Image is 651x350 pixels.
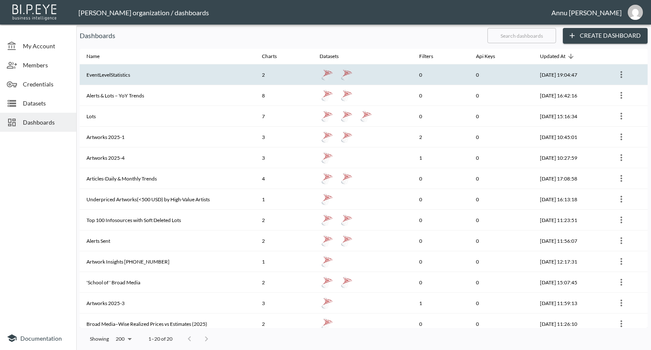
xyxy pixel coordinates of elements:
[563,28,648,44] button: Create Dashboard
[80,168,255,189] th: Articles-Daily & Monthly Trends
[412,189,469,210] th: 0
[341,172,353,184] img: mssql icon
[615,130,628,144] button: more
[313,293,412,314] th: {"type":"div","key":null,"ref":null,"props":{"style":{"display":"flex","gap":10},"children":[{"ty...
[540,51,565,61] div: Updated At
[262,51,288,61] span: Charts
[608,147,648,168] th: {"type":{"isMobxInjector":true,"displayName":"inject-with-userStore-stripeStore-dashboardsStore(O...
[86,51,111,61] span: Name
[313,231,412,251] th: {"type":"div","key":null,"ref":null,"props":{"style":{"display":"flex","gap":10},"children":[{"ty...
[80,210,255,231] th: Top 100 Infosources with Soft Deleted Lots
[320,150,335,165] a: Artworks-Full-2
[412,147,469,168] th: 1
[321,297,333,309] img: mssql icon
[339,275,354,290] a: new dataset
[313,251,412,272] th: {"type":"div","key":null,"ref":null,"props":{"style":{"display":"flex","gap":10},"children":[{"ty...
[341,235,353,247] img: mssql icon
[469,127,533,147] th: 0
[255,272,313,293] th: 2
[608,251,648,272] th: {"type":{"isMobxInjector":true,"displayName":"inject-with-userStore-stripeStore-dashboardsStore(O...
[469,231,533,251] th: 0
[321,318,333,330] img: mssql icon
[615,192,628,206] button: more
[23,80,70,89] span: Credentials
[80,127,255,147] th: Artworks 2025-1
[533,272,608,293] th: 2025-08-05, 15:07:45
[313,189,412,210] th: {"type":"div","key":null,"ref":null,"props":{"style":{"display":"flex","gap":10},"children":[{"ty...
[419,51,433,61] div: Filters
[533,293,608,314] th: 2025-08-05, 11:59:13
[608,314,648,334] th: {"type":{"isMobxInjector":true,"displayName":"inject-with-userStore-stripeStore-dashboardsStore(O...
[608,293,648,314] th: {"type":{"isMobxInjector":true,"displayName":"inject-with-userStore-stripeStore-dashboardsStore(O...
[80,106,255,127] th: Lots
[320,88,335,103] a: YOY Alerts
[615,151,628,164] button: more
[412,106,469,127] th: 0
[313,64,412,85] th: {"type":"div","key":null,"ref":null,"props":{"style":{"display":"flex","gap":10},"children":[{"ty...
[622,2,649,22] button: annu@mutualart.com
[321,172,333,184] img: mssql icon
[533,127,608,147] th: 2025-08-21, 10:45:01
[320,129,335,144] a: Artworks-Full-2
[608,231,648,251] th: {"type":{"isMobxInjector":true,"displayName":"inject-with-userStore-stripeStore-dashboardsStore(O...
[412,210,469,231] th: 0
[412,272,469,293] th: 0
[313,147,412,168] th: {"type":"div","key":null,"ref":null,"props":{"style":{"display":"flex","gap":10},"children":[{"ty...
[320,316,335,331] a: 2025 Estimate Performance by Broad Media
[11,2,59,21] img: bipeye-logo
[339,108,354,124] a: Lots Monthly final
[320,254,335,269] a: ArtworksBroadmediaSaledate
[533,189,608,210] th: 2025-08-14, 16:13:18
[255,106,313,127] th: 7
[412,251,469,272] th: 0
[533,85,608,106] th: 2025-08-21, 16:42:16
[321,276,333,288] img: mssql icon
[615,317,628,331] button: more
[255,189,313,210] th: 1
[255,64,313,85] th: 2
[608,64,648,85] th: {"type":{"isMobxInjector":true,"displayName":"inject-with-userStore-stripeStore-dashboardsStore(O...
[608,85,648,106] th: {"type":{"isMobxInjector":true,"displayName":"inject-with-userStore-stripeStore-dashboardsStore(O...
[320,108,335,124] a: Lots Gpt or Not
[255,85,313,106] th: 8
[533,210,608,231] th: 2025-08-13, 11:23:51
[608,189,648,210] th: {"type":{"isMobxInjector":true,"displayName":"inject-with-userStore-stripeStore-dashboardsStore(O...
[419,51,444,61] span: Filters
[255,210,313,231] th: 2
[313,168,412,189] th: {"type":"div","key":null,"ref":null,"props":{"style":{"display":"flex","gap":10},"children":[{"ty...
[615,255,628,268] button: more
[321,89,333,101] img: mssql icon
[476,51,506,61] span: Api Keys
[341,69,353,81] img: mssql icon
[412,64,469,85] th: 0
[320,67,335,82] a: new dataset
[313,106,412,127] th: {"type":"div","key":null,"ref":null,"props":{"style":{"display":"flex","gap":10},"children":[{"ty...
[313,210,412,231] th: {"type":"div","key":null,"ref":null,"props":{"style":{"display":"flex","gap":10},"children":[{"ty...
[255,231,313,251] th: 2
[608,127,648,147] th: {"type":{"isMobxInjector":true,"displayName":"inject-with-userStore-stripeStore-dashboardsStore(O...
[615,275,628,289] button: more
[339,171,354,186] a: v_BI_ArticleStatistsics_Monthly Aggregation
[80,147,255,168] th: Artworks 2025-4
[469,168,533,189] th: 0
[469,106,533,127] th: 0
[533,64,608,85] th: 2025-08-21, 19:04:47
[313,85,412,106] th: {"type":"div","key":null,"ref":null,"props":{"style":{"display":"flex","gap":10},"children":[{"ty...
[341,131,353,143] img: mssql icon
[255,314,313,334] th: 2
[320,51,350,61] span: Datasets
[80,85,255,106] th: Alerts & Lots – YoY Trends
[255,147,313,168] th: 3
[469,85,533,106] th: 0
[321,256,333,267] img: mssql icon
[412,293,469,314] th: 1
[359,108,374,124] a: Lots Daily Final
[80,314,255,334] th: Broad Media–Wise Realized Prices vs Estimates (2025)
[469,314,533,334] th: 0
[23,118,70,127] span: Dashboards
[339,67,354,82] a: new dataset
[80,189,255,210] th: Underpriced Artworks(<500 USD) by High-Value Artists
[321,110,333,122] img: mssql icon
[80,64,255,85] th: EventLevelStatistics
[360,110,372,122] img: mssql icon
